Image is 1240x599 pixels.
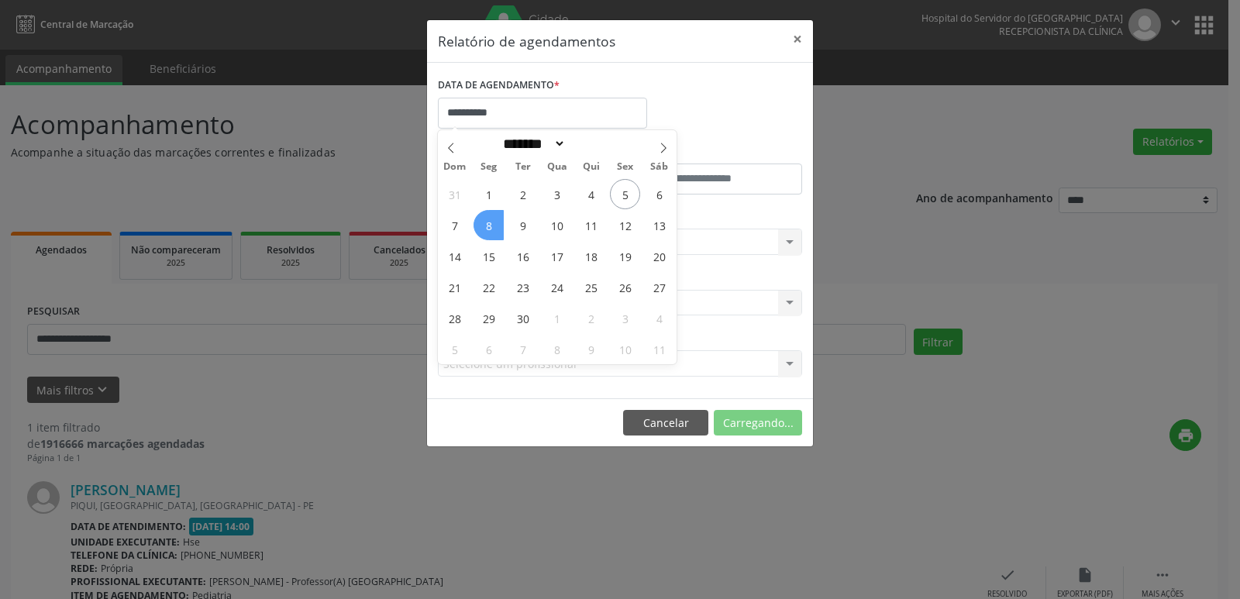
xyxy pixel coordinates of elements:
[576,179,606,209] span: Setembro 4, 2025
[508,334,538,364] span: Outubro 7, 2025
[508,241,538,271] span: Setembro 16, 2025
[474,303,504,333] span: Setembro 29, 2025
[610,241,640,271] span: Setembro 19, 2025
[438,162,472,172] span: Dom
[714,410,802,436] button: Carregando...
[610,334,640,364] span: Outubro 10, 2025
[623,410,708,436] button: Cancelar
[439,272,470,302] span: Setembro 21, 2025
[576,334,606,364] span: Outubro 9, 2025
[508,303,538,333] span: Setembro 30, 2025
[540,162,574,172] span: Qua
[438,74,560,98] label: DATA DE AGENDAMENTO
[644,303,674,333] span: Outubro 4, 2025
[576,272,606,302] span: Setembro 25, 2025
[642,162,677,172] span: Sáb
[542,210,572,240] span: Setembro 10, 2025
[474,179,504,209] span: Setembro 1, 2025
[472,162,506,172] span: Seg
[542,179,572,209] span: Setembro 3, 2025
[439,241,470,271] span: Setembro 14, 2025
[644,334,674,364] span: Outubro 11, 2025
[542,303,572,333] span: Outubro 1, 2025
[439,179,470,209] span: Agosto 31, 2025
[644,179,674,209] span: Setembro 6, 2025
[610,179,640,209] span: Setembro 5, 2025
[506,162,540,172] span: Ter
[508,210,538,240] span: Setembro 9, 2025
[474,241,504,271] span: Setembro 15, 2025
[438,31,615,51] h5: Relatório de agendamentos
[610,272,640,302] span: Setembro 26, 2025
[644,210,674,240] span: Setembro 13, 2025
[439,303,470,333] span: Setembro 28, 2025
[574,162,608,172] span: Qui
[566,136,617,152] input: Year
[542,334,572,364] span: Outubro 8, 2025
[542,241,572,271] span: Setembro 17, 2025
[610,303,640,333] span: Outubro 3, 2025
[576,303,606,333] span: Outubro 2, 2025
[474,334,504,364] span: Outubro 6, 2025
[576,210,606,240] span: Setembro 11, 2025
[608,162,642,172] span: Sex
[508,272,538,302] span: Setembro 23, 2025
[474,210,504,240] span: Setembro 8, 2025
[542,272,572,302] span: Setembro 24, 2025
[508,179,538,209] span: Setembro 2, 2025
[782,20,813,58] button: Close
[576,241,606,271] span: Setembro 18, 2025
[610,210,640,240] span: Setembro 12, 2025
[644,272,674,302] span: Setembro 27, 2025
[439,210,470,240] span: Setembro 7, 2025
[624,139,802,164] label: ATÉ
[498,136,566,152] select: Month
[439,334,470,364] span: Outubro 5, 2025
[644,241,674,271] span: Setembro 20, 2025
[474,272,504,302] span: Setembro 22, 2025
